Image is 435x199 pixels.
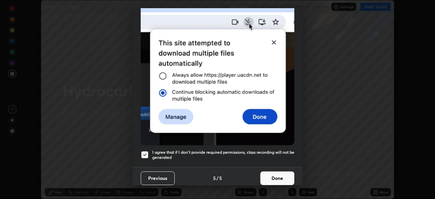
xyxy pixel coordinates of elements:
button: Done [260,171,294,185]
button: Previous [141,171,175,185]
h5: I agree that if I don't provide required permissions, class recording will not be generated [152,150,294,160]
h4: 5 [219,175,222,182]
h4: 5 [213,175,216,182]
h4: / [216,175,219,182]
